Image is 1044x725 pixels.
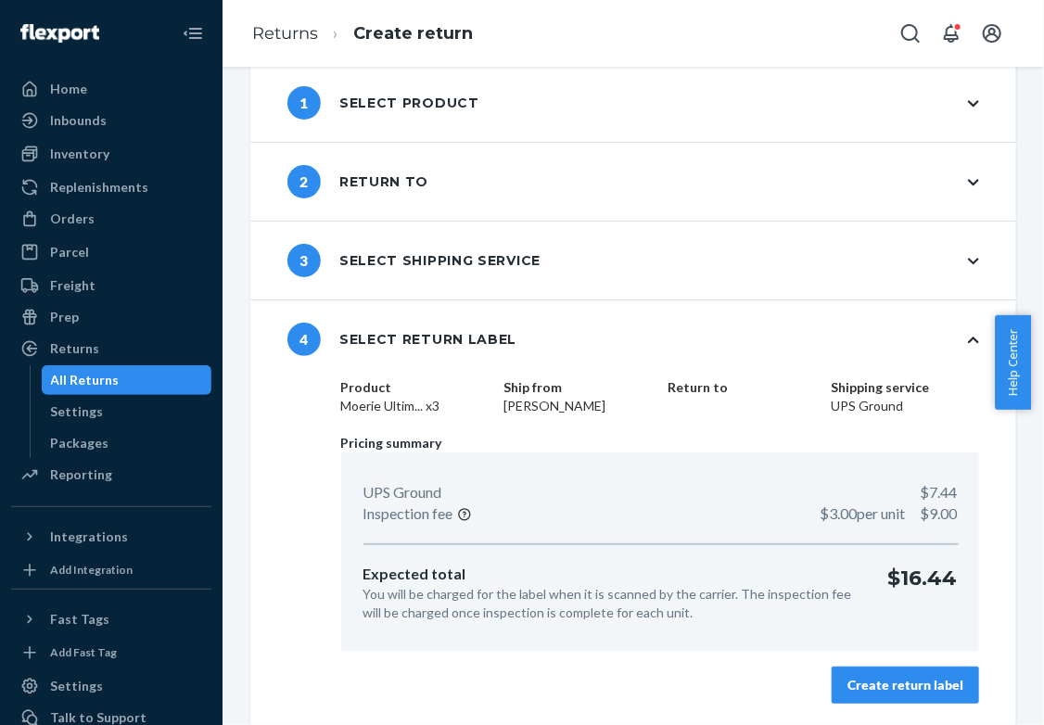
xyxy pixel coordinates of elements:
[11,74,211,104] a: Home
[50,677,103,695] div: Settings
[287,323,516,356] div: Select return label
[42,365,212,395] a: All Returns
[832,667,979,704] button: Create return label
[995,315,1031,410] button: Help Center
[11,642,211,664] a: Add Fast Tag
[50,644,117,660] div: Add Fast Tag
[50,562,133,578] div: Add Integration
[820,503,957,525] p: $9.00
[287,86,321,120] span: 1
[287,86,479,120] div: Select product
[11,671,211,701] a: Settings
[237,6,488,61] ol: breadcrumbs
[50,465,112,484] div: Reporting
[363,585,858,622] p: You will be charged for the label when it is scanned by the carrier. The inspection fee will be c...
[174,15,211,52] button: Close Navigation
[42,397,212,426] a: Settings
[11,139,211,169] a: Inventory
[831,397,979,415] dd: UPS Ground
[11,172,211,202] a: Replenishments
[287,165,321,198] span: 2
[11,271,211,300] a: Freight
[50,610,109,629] div: Fast Tags
[504,397,653,415] dd: [PERSON_NAME]
[50,111,107,130] div: Inbounds
[11,106,211,135] a: Inbounds
[42,428,212,458] a: Packages
[287,165,428,198] div: Return to
[252,23,318,44] a: Returns
[831,378,979,397] dt: Shipping service
[11,559,211,581] a: Add Integration
[50,80,87,98] div: Home
[287,244,541,277] div: Select shipping service
[11,334,211,363] a: Returns
[363,564,858,585] p: Expected total
[341,378,490,397] dt: Product
[50,243,89,261] div: Parcel
[50,276,95,295] div: Freight
[11,604,211,634] button: Fast Tags
[50,308,79,326] div: Prep
[11,237,211,267] a: Parcel
[847,676,963,694] div: Create return label
[20,24,99,43] img: Flexport logo
[341,434,979,452] p: Pricing summary
[363,503,453,525] p: Inspection fee
[504,378,653,397] dt: Ship from
[50,178,148,197] div: Replenishments
[11,460,211,490] a: Reporting
[11,204,211,234] a: Orders
[287,244,321,277] span: 3
[51,434,109,452] div: Packages
[341,397,490,415] dd: Moerie Ultim... x3
[51,402,104,421] div: Settings
[887,564,957,622] p: $16.44
[668,378,816,397] dt: Return to
[50,210,95,228] div: Orders
[920,482,957,503] p: $7.44
[50,145,109,163] div: Inventory
[353,23,473,44] a: Create return
[287,323,321,356] span: 4
[51,371,120,389] div: All Returns
[50,339,99,358] div: Returns
[820,504,905,522] span: $3.00 per unit
[933,15,970,52] button: Open notifications
[11,302,211,332] a: Prep
[50,528,128,546] div: Integrations
[363,482,442,503] p: UPS Ground
[11,522,211,552] button: Integrations
[974,15,1011,52] button: Open account menu
[892,15,929,52] button: Open Search Box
